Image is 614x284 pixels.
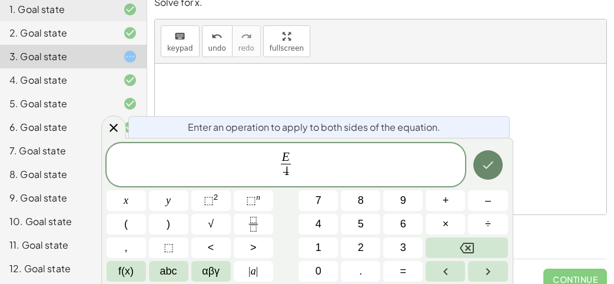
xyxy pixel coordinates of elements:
[174,29,185,44] i: keyboard
[468,261,507,282] button: Right arrow
[473,150,503,180] button: Done
[9,120,104,134] div: 6. Goal state
[256,265,258,277] span: |
[123,49,137,64] i: Task started.
[298,237,338,258] button: 1
[161,25,200,57] button: keyboardkeypad
[400,193,406,209] span: 9
[9,49,104,64] div: 3. Goal state
[123,97,137,111] i: Task finished and correct.
[298,261,338,282] button: 0
[383,190,423,211] button: 9
[400,216,406,232] span: 6
[383,214,423,235] button: 6
[341,190,380,211] button: 8
[316,263,321,279] span: 0
[359,263,362,279] span: .
[234,261,273,282] button: Absolute value
[426,190,465,211] button: Plus
[123,73,137,87] i: Task finished and correct.
[123,26,137,40] i: Task finished and correct.
[234,190,273,211] button: Superscript
[232,25,261,57] button: redoredo
[358,240,364,256] span: 2
[214,193,218,202] sup: 2
[241,29,252,44] i: redo
[208,240,214,256] span: <
[9,97,104,111] div: 5. Goal state
[9,73,104,87] div: 4. Goal state
[202,263,220,279] span: αβγ
[443,193,449,209] span: +
[125,240,128,256] span: ,
[191,237,231,258] button: Less than
[9,214,104,229] div: 10. Goal state
[248,265,251,277] span: |
[9,262,104,276] div: 12. Goal state
[246,194,256,206] span: ⬚
[283,165,289,178] span: 4
[468,190,507,211] button: Minus
[341,237,380,258] button: 2
[164,240,174,256] span: ⬚
[298,214,338,235] button: 4
[263,25,310,57] button: fullscreen
[107,190,146,211] button: x
[256,193,260,202] sup: n
[250,240,257,256] span: >
[341,214,380,235] button: 5
[149,190,188,211] button: y
[160,263,177,279] span: abc
[9,238,104,252] div: 11. Goal state
[316,193,321,209] span: 7
[9,2,104,16] div: 1. Goal state
[149,214,188,235] button: )
[107,261,146,282] button: Functions
[485,216,491,232] span: ÷
[188,120,440,134] span: Enter an operation to apply to both sides of the equation.
[149,261,188,282] button: Alphabet
[248,263,258,279] span: a
[298,190,338,211] button: 7
[9,191,104,205] div: 9. Goal state
[468,214,507,235] button: Divide
[485,193,491,209] span: –
[316,216,321,232] span: 4
[426,261,465,282] button: Left arrow
[191,190,231,211] button: Squared
[208,216,214,232] span: √
[204,194,214,206] span: ⬚
[118,263,134,279] span: f(x)
[9,167,104,181] div: 8. Goal state
[167,216,170,232] span: )
[358,216,364,232] span: 5
[443,216,449,232] span: ×
[383,237,423,258] button: 3
[107,237,146,258] button: ,
[234,237,273,258] button: Greater than
[9,144,104,158] div: 7. Goal state
[426,237,507,258] button: Backspace
[426,214,465,235] button: Times
[9,26,104,40] div: 2. Goal state
[167,44,193,52] span: keypad
[208,44,226,52] span: undo
[202,25,233,57] button: undoundo
[400,240,406,256] span: 3
[191,261,231,282] button: Greek alphabet
[383,261,423,282] button: Equals
[124,216,128,232] span: (
[400,263,407,279] span: =
[238,44,254,52] span: redo
[234,214,273,235] button: Fraction
[282,150,290,164] var: E
[341,261,380,282] button: .
[123,2,137,16] i: Task finished and correct.
[211,29,223,44] i: undo
[358,193,364,209] span: 8
[316,240,321,256] span: 1
[124,193,128,209] span: x
[270,44,304,52] span: fullscreen
[107,214,146,235] button: (
[191,214,231,235] button: Square root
